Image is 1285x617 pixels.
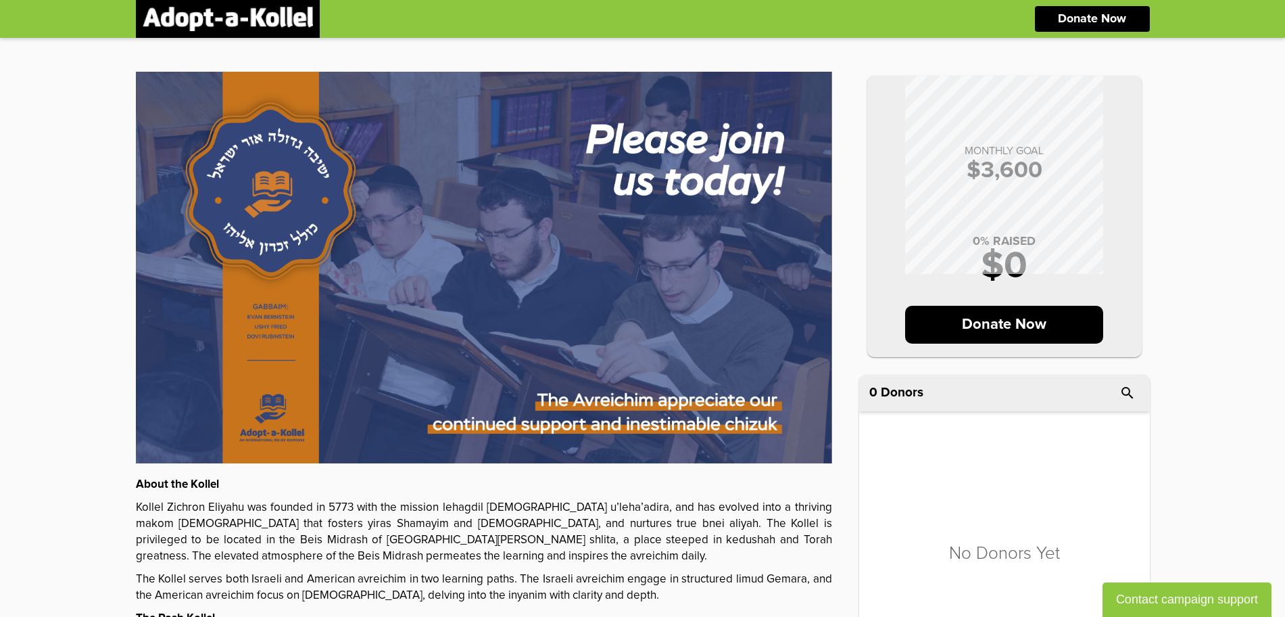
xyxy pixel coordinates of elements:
[136,72,832,463] img: WwVJ83BnXx.hRfpiINgCa.jpg
[905,306,1103,344] p: Donate Now
[869,386,877,399] span: 0
[1058,13,1126,25] p: Donate Now
[1102,582,1271,617] button: Contact campaign support
[881,145,1128,156] p: MONTHLY GOAL
[881,386,923,399] p: Donors
[949,545,1060,562] p: No Donors Yet
[1119,385,1136,401] i: search
[136,479,219,490] strong: About the Kollel
[143,7,313,31] img: logonobg.png
[881,159,1128,182] p: $
[136,500,832,565] p: Kollel Zichron Eliyahu was founded in 5773 with the mission lehagdil [DEMOGRAPHIC_DATA] u’leha’ad...
[136,572,832,604] p: The Kollel serves both Israeli and American avreichim in two learning paths. The Israeli avreichi...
